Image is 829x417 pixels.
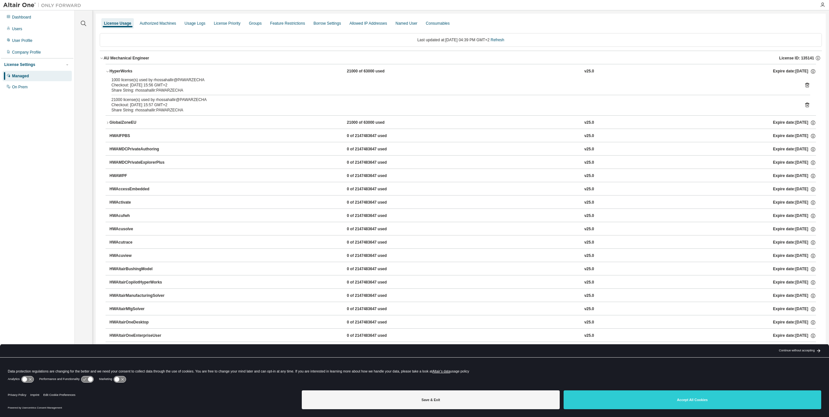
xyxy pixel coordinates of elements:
[773,120,816,126] div: Expire date: [DATE]
[109,226,168,232] div: HWAcusolve
[109,173,168,179] div: HWAWPF
[106,116,816,130] button: GlobalZoneEU21000 of 63000 usedv25.0Expire date:[DATE]
[426,21,450,26] div: Consumables
[773,333,816,339] div: Expire date: [DATE]
[773,200,816,206] div: Expire date: [DATE]
[111,88,795,93] div: Share String: rhossahallir:PAWARZECHA
[109,200,168,206] div: HWActivate
[109,275,816,290] button: HWAltairCopilotHyperWorks0 of 2147483647 usedv25.0Expire date:[DATE]
[347,146,405,152] div: 0 of 2147483647 used
[109,302,816,316] button: HWAltairMfgSolver0 of 2147483647 usedv25.0Expire date:[DATE]
[111,77,795,82] div: 1000 license(s) used by rhossahallir@PAWARZECHA
[4,62,35,67] div: License Settings
[584,120,594,126] div: v25.0
[109,142,816,157] button: HWAMDCPrivateAuthoring0 of 2147483647 usedv25.0Expire date:[DATE]
[347,253,405,259] div: 0 of 2147483647 used
[773,320,816,325] div: Expire date: [DATE]
[347,306,405,312] div: 0 of 2147483647 used
[109,156,816,170] button: HWAMDCPrivateExplorerPlus0 of 2147483647 usedv25.0Expire date:[DATE]
[584,213,594,219] div: v25.0
[109,213,168,219] div: HWAcufwh
[111,82,795,88] div: Checkout: [DATE] 15:56 GMT+2
[773,160,816,166] div: Expire date: [DATE]
[109,160,168,166] div: HWAMDCPrivateExplorerPlus
[773,213,816,219] div: Expire date: [DATE]
[773,69,816,74] div: Expire date: [DATE]
[584,280,594,285] div: v25.0
[100,51,822,65] button: AU Mechanical EngineerLicense ID: 135141
[773,173,816,179] div: Expire date: [DATE]
[109,342,816,356] button: HWAnalyticsPBS0 of 2147483647 usedv25.0Expire date:[DATE]
[12,50,41,55] div: Company Profile
[109,262,816,276] button: HWAltairBushingModel0 of 2147483647 usedv25.0Expire date:[DATE]
[347,120,405,126] div: 21000 of 63000 used
[12,26,22,32] div: Users
[3,2,84,8] img: Altair One
[773,293,816,299] div: Expire date: [DATE]
[584,320,594,325] div: v25.0
[109,120,168,126] div: GlobalZoneEU
[584,333,594,339] div: v25.0
[347,333,405,339] div: 0 of 2147483647 used
[109,293,168,299] div: HWAltairManufacturingSolver
[584,266,594,272] div: v25.0
[584,240,594,246] div: v25.0
[584,306,594,312] div: v25.0
[584,253,594,259] div: v25.0
[109,253,168,259] div: HWAcuview
[12,73,29,79] div: Managed
[109,196,816,210] button: HWActivate0 of 2147483647 usedv25.0Expire date:[DATE]
[111,102,795,107] div: Checkout: [DATE] 15:57 GMT+2
[109,240,168,246] div: HWAcutrace
[185,21,205,26] div: Usage Logs
[347,173,405,179] div: 0 of 2147483647 used
[347,160,405,166] div: 0 of 2147483647 used
[249,21,261,26] div: Groups
[109,235,816,250] button: HWAcutrace0 of 2147483647 usedv25.0Expire date:[DATE]
[109,266,168,272] div: HWAltairBushingModel
[109,329,816,343] button: HWAltairOneEnterpriseUser0 of 2147483647 usedv25.0Expire date:[DATE]
[773,146,816,152] div: Expire date: [DATE]
[584,146,594,152] div: v25.0
[140,21,176,26] div: Authorized Machines
[109,129,816,143] button: HWAIFPBS0 of 2147483647 usedv25.0Expire date:[DATE]
[773,226,816,232] div: Expire date: [DATE]
[347,200,405,206] div: 0 of 2147483647 used
[773,240,816,246] div: Expire date: [DATE]
[111,107,795,113] div: Share String: rhossahallir:PAWARZECHA
[109,320,168,325] div: HWAltairOneDesktop
[12,38,32,43] div: User Profile
[270,21,305,26] div: Feature Restrictions
[109,280,168,285] div: HWAltairCopilotHyperWorks
[109,209,816,223] button: HWAcufwh0 of 2147483647 usedv25.0Expire date:[DATE]
[350,21,387,26] div: Allowed IP Addresses
[109,306,168,312] div: HWAltairMfgSolver
[347,226,405,232] div: 0 of 2147483647 used
[214,21,240,26] div: License Priority
[109,315,816,330] button: HWAltairOneDesktop0 of 2147483647 usedv25.0Expire date:[DATE]
[584,186,594,192] div: v25.0
[584,200,594,206] div: v25.0
[347,266,405,272] div: 0 of 2147483647 used
[347,133,405,139] div: 0 of 2147483647 used
[347,320,405,325] div: 0 of 2147483647 used
[109,169,816,183] button: HWAWPF0 of 2147483647 usedv25.0Expire date:[DATE]
[109,69,168,74] div: HyperWorks
[109,289,816,303] button: HWAltairManufacturingSolver0 of 2147483647 usedv25.0Expire date:[DATE]
[773,266,816,272] div: Expire date: [DATE]
[100,33,822,47] div: Last updated at: [DATE] 04:39 PM GMT+2
[106,64,816,79] button: HyperWorks21000 of 63000 usedv25.0Expire date:[DATE]
[584,226,594,232] div: v25.0
[111,97,795,102] div: 21000 license(s) used by rhossahallir@PAWARZECHA
[773,253,816,259] div: Expire date: [DATE]
[773,186,816,192] div: Expire date: [DATE]
[109,146,168,152] div: HWAMDCPrivateAuthoring
[779,56,814,61] span: License ID: 135141
[347,213,405,219] div: 0 of 2147483647 used
[109,333,168,339] div: HWAltairOneEnterpriseUser
[584,293,594,299] div: v25.0
[313,21,341,26] div: Borrow Settings
[347,69,405,74] div: 21000 of 63000 used
[347,293,405,299] div: 0 of 2147483647 used
[109,182,816,196] button: HWAccessEmbedded0 of 2147483647 usedv25.0Expire date:[DATE]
